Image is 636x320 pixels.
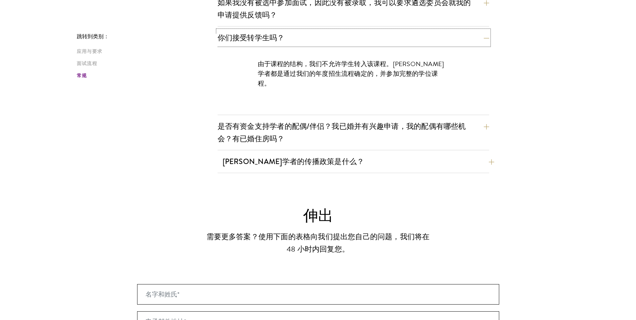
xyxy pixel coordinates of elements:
p: 需要更多答案？使用下面的表格向我们提出您自己的问题，我们将在 48 小时内回复您。 [203,231,434,256]
p: 跳转到类别： [77,34,218,40]
a: 应用与要求 [77,48,214,55]
button: 你们接受转学生吗？ [218,30,489,45]
h3: 伸出 [203,207,434,225]
button: 是否有资金支持学者的配偶/伴侣？我已婚并有兴趣申请，我的配偶有哪些机会？有已婚住房吗？ [218,119,489,146]
input: 名字和姓氏* [137,284,499,305]
a: 常规 [77,72,214,79]
p: 由于课程的结构，我们不允许学生转入该课程。[PERSON_NAME]学者都是通过我们的年度招生流程确定的，并参加完整的学位课程。 [258,59,449,88]
a: 面试流程 [77,60,214,67]
button: [PERSON_NAME]学者的传播政策是什么？ [223,154,494,169]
